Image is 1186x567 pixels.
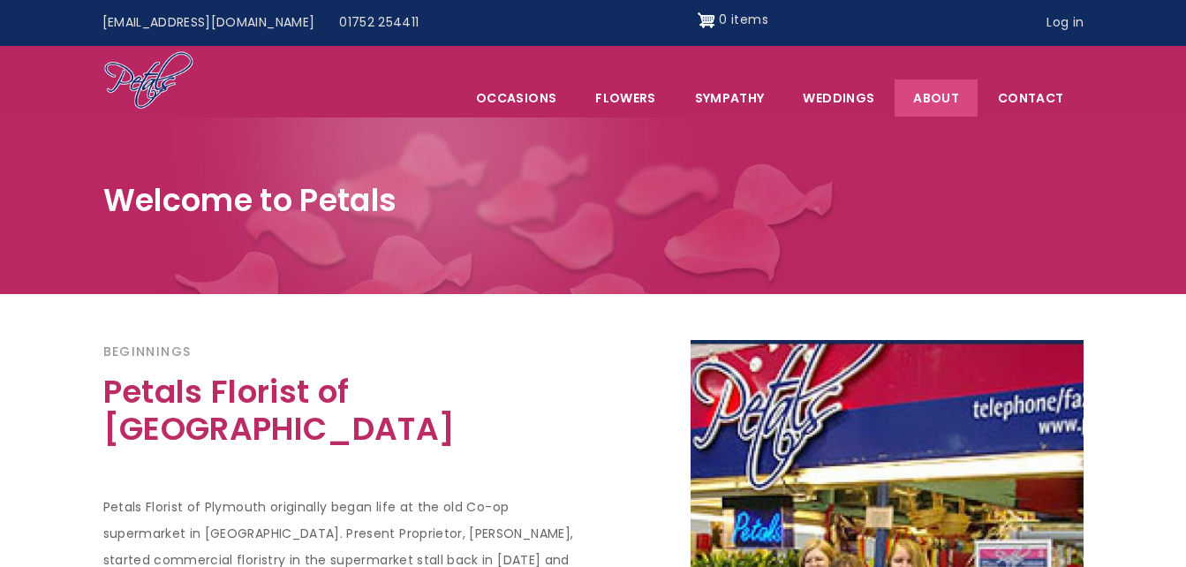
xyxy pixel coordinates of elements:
[979,79,1082,117] a: Contact
[676,79,783,117] a: Sympathy
[698,6,715,34] img: Shopping cart
[457,79,575,117] span: Occasions
[698,6,768,34] a: Shopping cart 0 items
[90,6,328,40] a: [EMAIL_ADDRESS][DOMAIN_NAME]
[784,79,893,117] span: Weddings
[577,79,674,117] a: Flowers
[103,342,192,361] strong: Beginnings
[103,178,397,222] span: Welcome to Petals
[1034,6,1096,40] a: Log in
[719,11,767,28] span: 0 items
[895,79,978,117] a: About
[103,50,194,112] img: Home
[327,6,431,40] a: 01752 254411
[103,374,580,457] h2: Petals Florist of [GEOGRAPHIC_DATA]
